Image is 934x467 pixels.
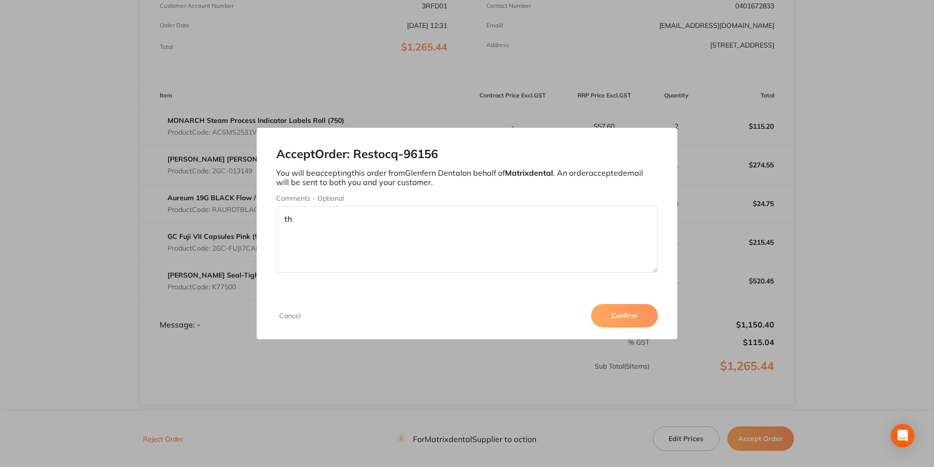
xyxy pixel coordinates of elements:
[505,168,553,178] b: Matrixdental
[276,311,304,320] button: Cancel
[276,168,657,187] p: You will be accepting this order from Glenfern Dental on behalf of . An order accepted email will...
[891,424,914,447] div: Open Intercom Messenger
[276,194,657,202] label: Comments - Optional
[276,206,657,273] textarea: th
[591,304,658,327] button: Confirm
[276,147,657,161] h2: Accept Order: Restocq- 96156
